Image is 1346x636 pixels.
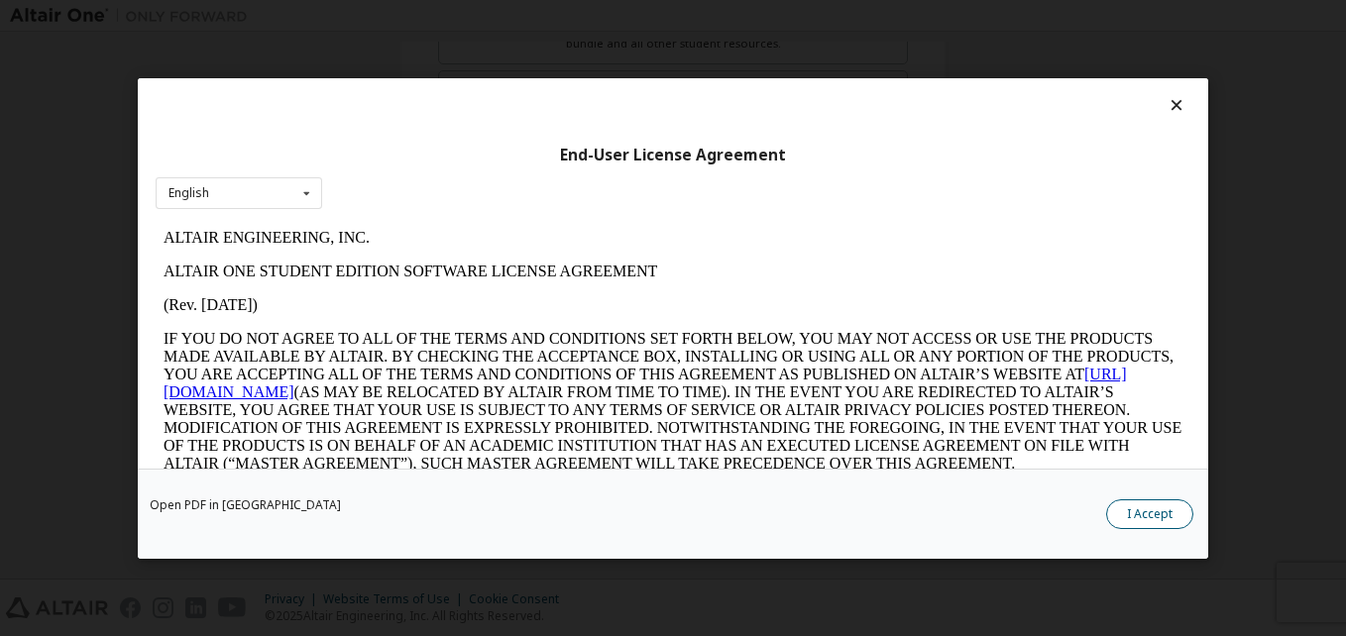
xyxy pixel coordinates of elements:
a: [URL][DOMAIN_NAME] [8,145,971,179]
button: I Accept [1106,498,1193,528]
p: ALTAIR ONE STUDENT EDITION SOFTWARE LICENSE AGREEMENT [8,42,1027,59]
div: End-User License Agreement [156,145,1190,164]
div: English [168,187,209,199]
p: IF YOU DO NOT AGREE TO ALL OF THE TERMS AND CONDITIONS SET FORTH BELOW, YOU MAY NOT ACCESS OR USE... [8,109,1027,252]
p: ALTAIR ENGINEERING, INC. [8,8,1027,26]
p: (Rev. [DATE]) [8,75,1027,93]
p: This Altair One Student Edition Software License Agreement (“Agreement”) is between Altair Engine... [8,267,1027,339]
a: Open PDF in [GEOGRAPHIC_DATA] [150,498,341,510]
